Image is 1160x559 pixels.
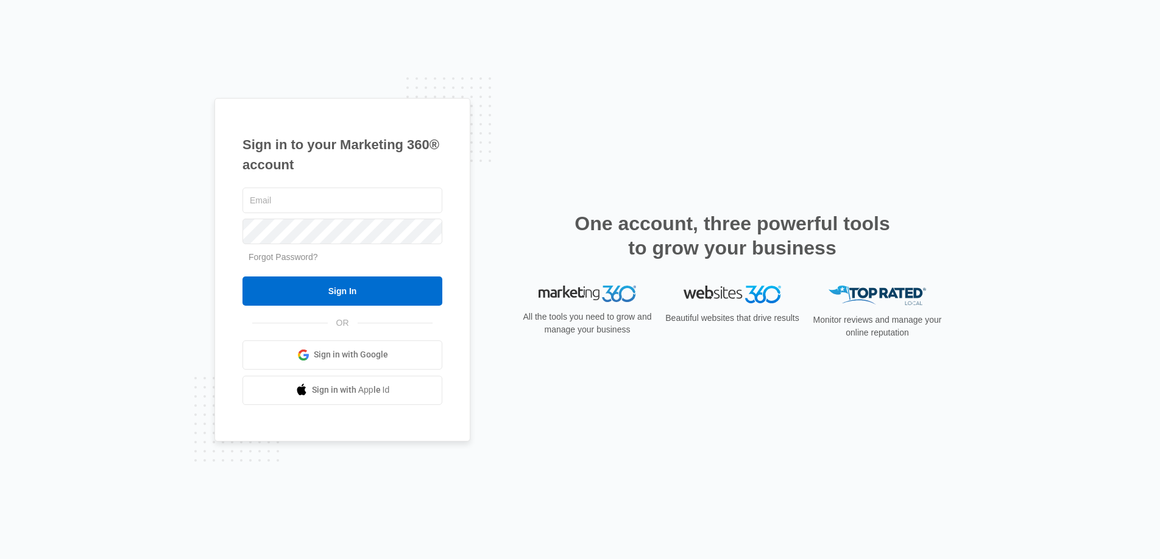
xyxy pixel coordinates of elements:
[664,312,801,325] p: Beautiful websites that drive results
[242,376,442,405] a: Sign in with Apple Id
[539,286,636,303] img: Marketing 360
[809,314,946,339] p: Monitor reviews and manage your online reputation
[571,211,894,260] h2: One account, three powerful tools to grow your business
[519,311,656,336] p: All the tools you need to grow and manage your business
[829,286,926,306] img: Top Rated Local
[684,286,781,303] img: Websites 360
[242,135,442,175] h1: Sign in to your Marketing 360® account
[242,340,442,370] a: Sign in with Google
[314,348,388,361] span: Sign in with Google
[312,384,390,396] span: Sign in with Apple Id
[249,252,318,262] a: Forgot Password?
[242,276,442,306] input: Sign In
[328,317,358,329] span: OR
[242,188,442,213] input: Email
